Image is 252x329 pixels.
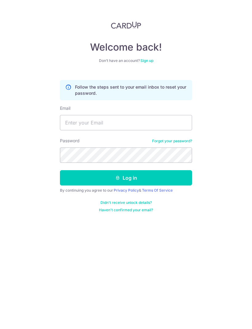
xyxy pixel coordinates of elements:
img: CardUp Logo [111,21,141,29]
input: Enter your Email [60,115,192,130]
div: Don’t have an account? [60,58,192,63]
p: Follow the steps sent to your email inbox to reset your password. [75,84,187,96]
a: Terms Of Service [142,188,173,193]
h4: Welcome back! [60,41,192,53]
a: Forgot your password? [152,139,192,143]
label: Password [60,138,80,144]
a: Sign up [140,58,153,63]
button: Log in [60,170,192,186]
a: Haven't confirmed your email? [99,208,153,212]
a: Privacy Policy [114,188,139,193]
div: By continuing you agree to our & [60,188,192,193]
label: Email [60,105,70,111]
a: Didn't receive unlock details? [100,200,152,205]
